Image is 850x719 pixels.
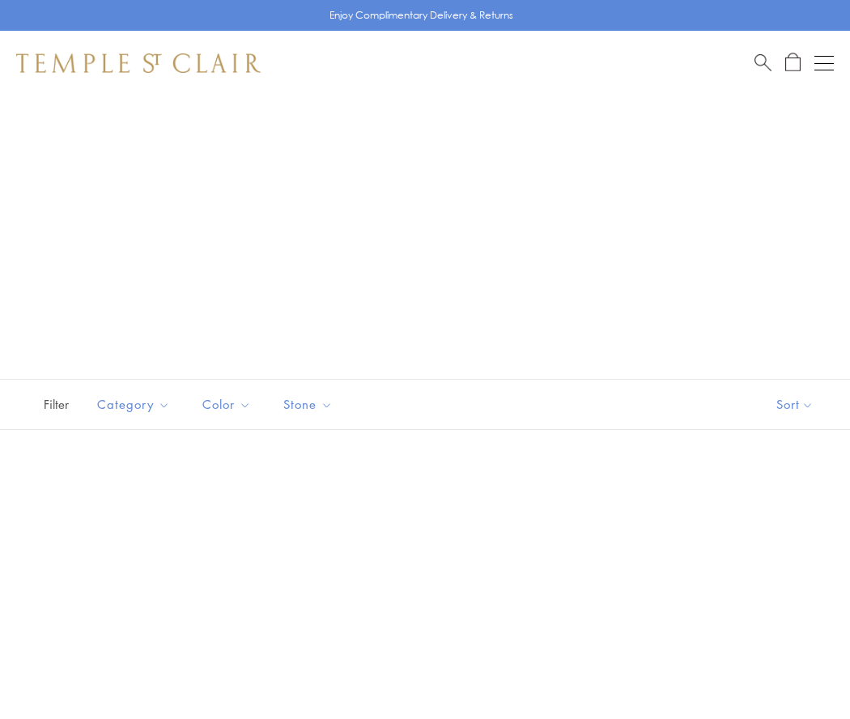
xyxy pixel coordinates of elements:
[271,386,345,423] button: Stone
[194,394,263,415] span: Color
[329,7,513,23] p: Enjoy Complimentary Delivery & Returns
[190,386,263,423] button: Color
[740,380,850,429] button: Show sort by
[85,386,182,423] button: Category
[89,394,182,415] span: Category
[785,53,801,73] a: Open Shopping Bag
[754,53,771,73] a: Search
[16,53,261,73] img: Temple St. Clair
[275,394,345,415] span: Stone
[814,53,834,73] button: Open navigation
